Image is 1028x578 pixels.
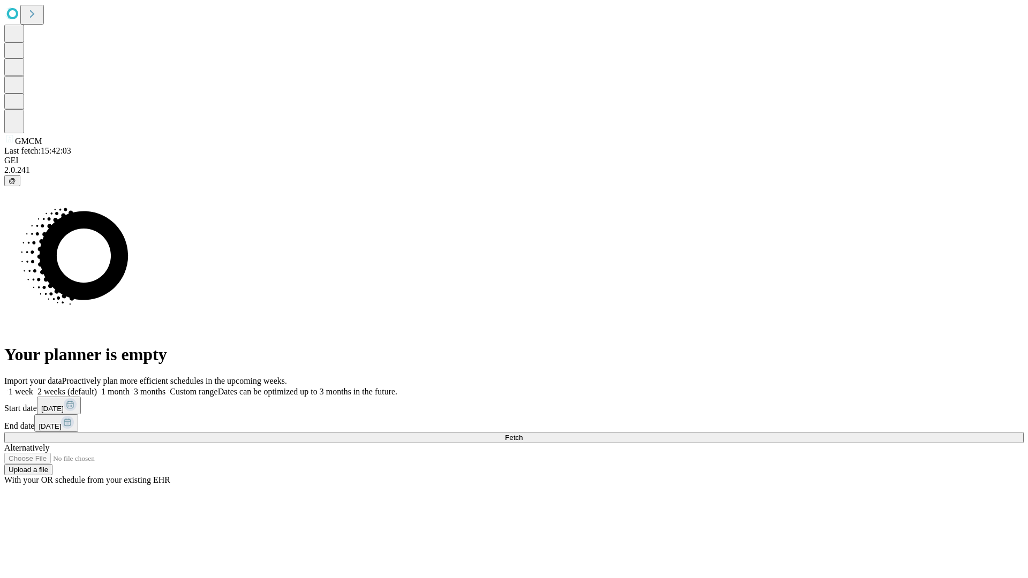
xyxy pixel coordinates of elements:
[218,387,397,396] span: Dates can be optimized up to 3 months in the future.
[39,422,61,430] span: [DATE]
[4,146,71,155] span: Last fetch: 15:42:03
[4,475,170,484] span: With your OR schedule from your existing EHR
[9,387,33,396] span: 1 week
[4,376,62,385] span: Import your data
[505,433,523,442] span: Fetch
[9,177,16,185] span: @
[62,376,287,385] span: Proactively plan more efficient schedules in the upcoming weeks.
[4,156,1024,165] div: GEI
[37,387,97,396] span: 2 weeks (default)
[4,443,49,452] span: Alternatively
[101,387,130,396] span: 1 month
[41,405,64,413] span: [DATE]
[4,345,1024,364] h1: Your planner is empty
[4,175,20,186] button: @
[4,165,1024,175] div: 2.0.241
[170,387,217,396] span: Custom range
[4,464,52,475] button: Upload a file
[37,397,81,414] button: [DATE]
[34,414,78,432] button: [DATE]
[4,432,1024,443] button: Fetch
[4,397,1024,414] div: Start date
[4,414,1024,432] div: End date
[15,136,42,146] span: GMCM
[134,387,165,396] span: 3 months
